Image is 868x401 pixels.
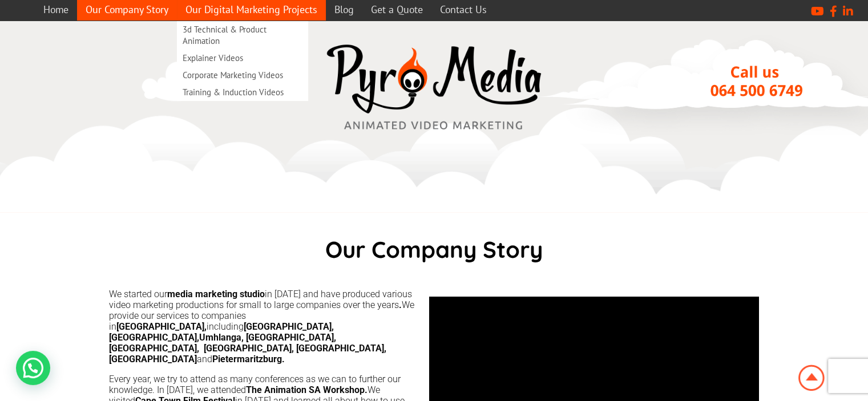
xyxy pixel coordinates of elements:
[167,289,265,299] strong: media marketing studio
[109,332,386,364] strong: Umhlanga, [GEOGRAPHIC_DATA], [GEOGRAPHIC_DATA], [GEOGRAPHIC_DATA], [GEOGRAPHIC_DATA], [GEOGRAPHIC...
[177,67,308,84] a: Corporate Marketing Videos
[320,38,548,137] img: video marketing media company westville durban logo
[177,84,308,101] a: Training & Induction Videos
[177,21,308,50] a: 3d Technical & Product Animation
[109,321,334,343] b: [GEOGRAPHIC_DATA], [GEOGRAPHIC_DATA],
[796,363,827,393] img: Animation Studio South Africa
[246,384,368,395] strong: The Animation SA Workshop.
[399,299,402,310] strong: .
[116,321,207,332] strong: [GEOGRAPHIC_DATA],
[109,289,418,364] p: We started our in [DATE] and have produced various video marketing productions for small to large...
[320,38,548,139] a: video marketing media company westville durban logo
[212,354,285,364] strong: Pietermaritzburg.
[177,50,308,67] a: Explainer Videos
